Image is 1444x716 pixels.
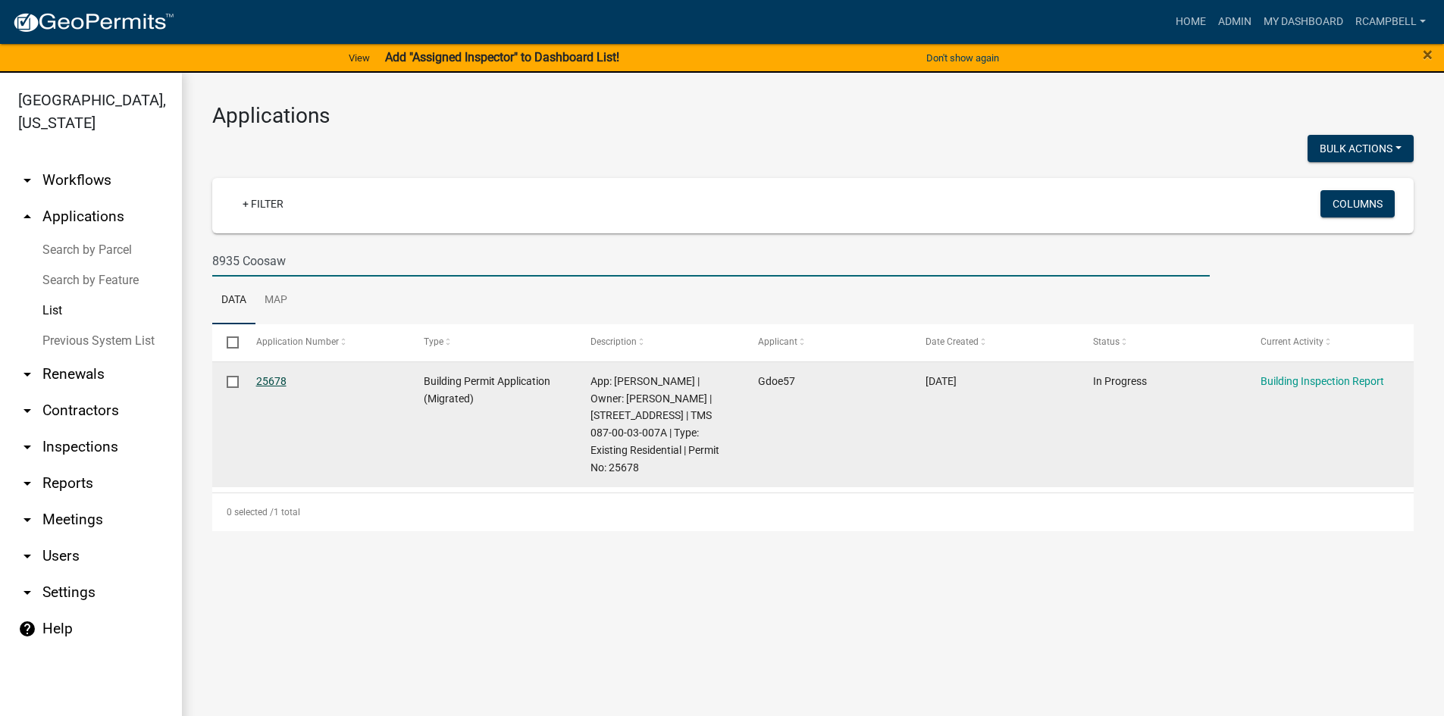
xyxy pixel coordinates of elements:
datatable-header-cell: Type [409,324,576,361]
i: arrow_drop_down [18,547,36,565]
i: arrow_drop_down [18,365,36,383]
a: + Filter [230,190,296,217]
a: Map [255,277,296,325]
span: Application Number [256,336,339,347]
datatable-header-cell: Applicant [744,324,911,361]
i: arrow_drop_down [18,511,36,529]
datatable-header-cell: Description [576,324,744,361]
button: Columns [1320,190,1395,217]
a: rcampbell [1349,8,1432,36]
datatable-header-cell: Application Number [241,324,409,361]
div: 1 total [212,493,1414,531]
span: Type [424,336,443,347]
span: In Progress [1093,375,1147,387]
i: arrow_drop_down [18,474,36,492]
h3: Applications [212,103,1414,129]
a: Admin [1212,8,1258,36]
span: App: Gerald Doe | Owner: JOHNSON SADIE | 8935 COOSAW SCENIC DR | TMS 087-00-03-007A | Type: Exist... [590,375,719,474]
span: Applicant [758,336,797,347]
datatable-header-cell: Date Created [911,324,1079,361]
span: Date Created [926,336,979,347]
i: arrow_drop_down [18,171,36,189]
span: 04/20/2021 [926,375,957,387]
span: Description [590,336,637,347]
datatable-header-cell: Status [1079,324,1246,361]
a: Building Inspection Report [1261,375,1384,387]
i: arrow_drop_up [18,208,36,226]
a: View [343,45,376,70]
strong: Add "Assigned Inspector" to Dashboard List! [385,50,619,64]
span: Gdoe57 [758,375,795,387]
input: Search for applications [212,245,1210,277]
a: Home [1170,8,1212,36]
a: Data [212,277,255,325]
i: arrow_drop_down [18,438,36,456]
span: Building Permit Application (Migrated) [424,375,550,405]
span: Current Activity [1261,336,1323,347]
button: Bulk Actions [1308,135,1414,162]
button: Close [1423,45,1433,64]
span: 0 selected / [227,507,274,517]
i: arrow_drop_down [18,402,36,420]
a: My Dashboard [1258,8,1349,36]
i: arrow_drop_down [18,583,36,602]
span: × [1423,44,1433,65]
button: Don't show again [920,45,1005,70]
datatable-header-cell: Current Activity [1246,324,1414,361]
span: Status [1093,336,1120,347]
a: 25678 [256,375,287,387]
datatable-header-cell: Select [212,324,241,361]
i: help [18,620,36,638]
